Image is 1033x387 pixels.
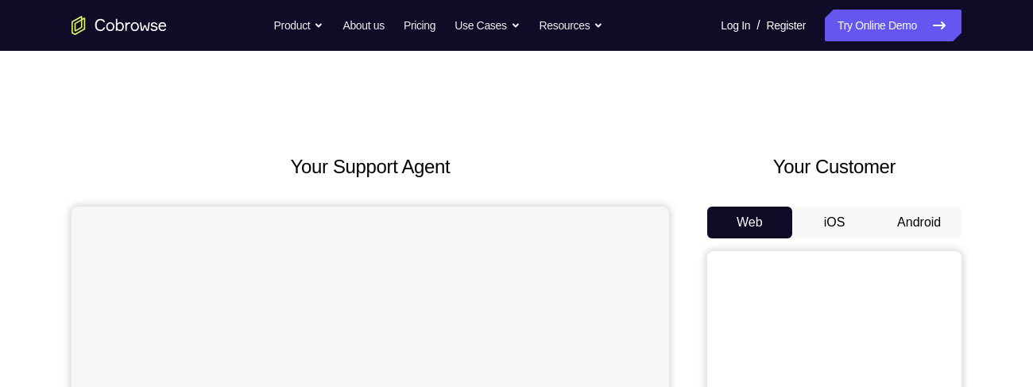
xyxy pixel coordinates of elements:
[404,10,435,41] a: Pricing
[767,10,806,41] a: Register
[721,10,750,41] a: Log In
[825,10,961,41] a: Try Online Demo
[756,16,760,35] span: /
[540,10,604,41] button: Resources
[707,207,792,238] button: Web
[455,10,520,41] button: Use Cases
[342,10,384,41] a: About us
[876,207,961,238] button: Android
[792,207,877,238] button: iOS
[72,153,669,181] h2: Your Support Agent
[72,16,167,35] a: Go to the home page
[707,153,961,181] h2: Your Customer
[274,10,324,41] button: Product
